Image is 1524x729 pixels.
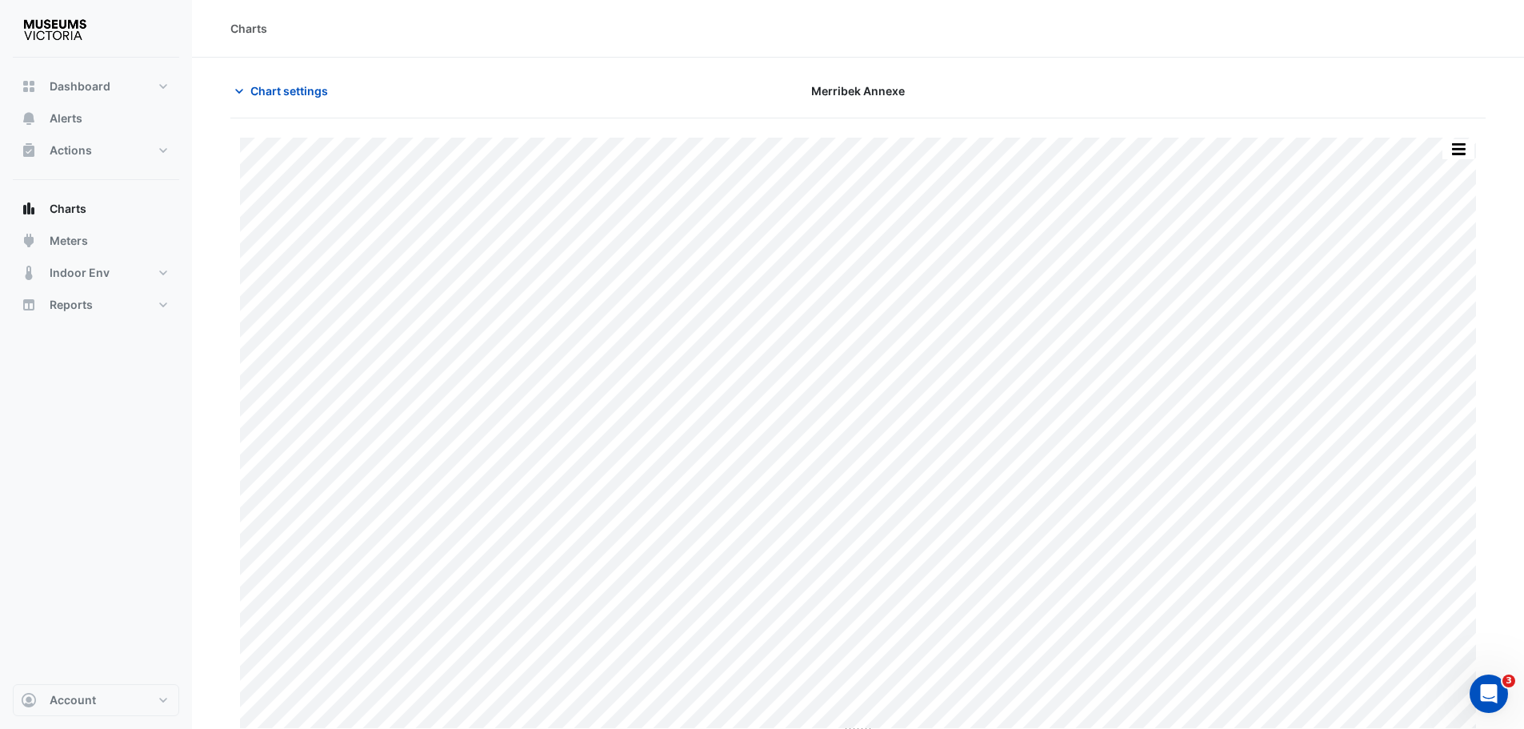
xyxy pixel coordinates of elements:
[13,70,179,102] button: Dashboard
[50,233,88,249] span: Meters
[13,225,179,257] button: Meters
[50,692,96,708] span: Account
[50,201,86,217] span: Charts
[19,13,91,45] img: Company Logo
[50,78,110,94] span: Dashboard
[21,265,37,281] app-icon: Indoor Env
[250,82,328,99] span: Chart settings
[21,297,37,313] app-icon: Reports
[230,20,267,37] div: Charts
[230,77,338,105] button: Chart settings
[21,233,37,249] app-icon: Meters
[21,142,37,158] app-icon: Actions
[811,82,905,99] span: Merribek Annexe
[13,193,179,225] button: Charts
[50,110,82,126] span: Alerts
[50,265,110,281] span: Indoor Env
[13,684,179,716] button: Account
[50,297,93,313] span: Reports
[13,289,179,321] button: Reports
[50,142,92,158] span: Actions
[13,134,179,166] button: Actions
[1470,675,1508,713] iframe: Intercom live chat
[1442,139,1474,159] button: More Options
[21,201,37,217] app-icon: Charts
[21,110,37,126] app-icon: Alerts
[21,78,37,94] app-icon: Dashboard
[13,257,179,289] button: Indoor Env
[1502,675,1515,687] span: 3
[13,102,179,134] button: Alerts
